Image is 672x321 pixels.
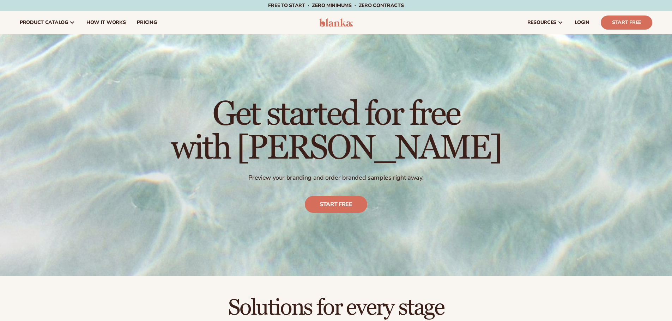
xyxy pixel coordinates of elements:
h2: Solutions for every stage [20,296,652,320]
a: Start Free [601,16,652,30]
a: LOGIN [569,11,595,34]
span: pricing [137,20,157,25]
span: How It Works [86,20,126,25]
p: Preview your branding and order branded samples right away. [171,174,501,182]
a: Start free [305,196,367,213]
a: resources [522,11,569,34]
img: logo [319,18,353,27]
a: pricing [131,11,162,34]
span: resources [527,20,556,25]
span: Free to start · ZERO minimums · ZERO contracts [268,2,404,9]
span: product catalog [20,20,68,25]
span: LOGIN [575,20,589,25]
a: How It Works [81,11,132,34]
h1: Get started for free with [PERSON_NAME] [171,98,501,165]
a: product catalog [14,11,81,34]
